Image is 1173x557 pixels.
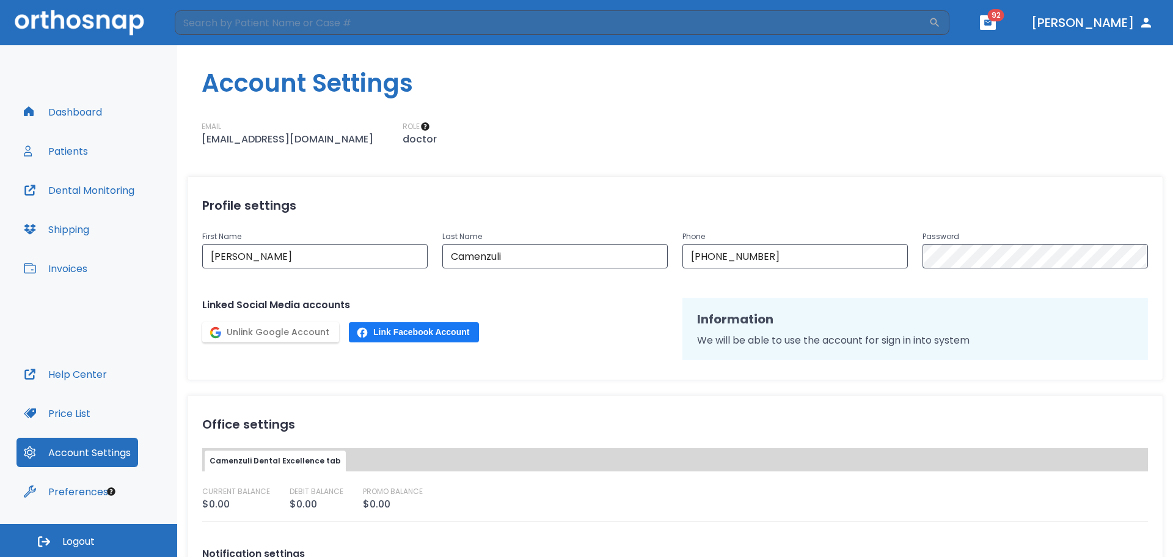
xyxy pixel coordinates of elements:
[363,486,423,497] p: PROMO BALANCE
[202,415,1148,433] h2: Office settings
[403,132,437,147] p: doctor
[442,244,668,268] input: Last Name
[290,497,317,512] p: $0.00
[202,298,668,312] p: Linked Social Media accounts
[988,9,1004,21] span: 92
[106,486,117,497] div: Tooltip anchor
[16,254,95,283] button: Invoices
[16,175,142,205] button: Dental Monitoring
[15,10,144,35] img: Orthosnap
[202,132,373,147] p: [EMAIL_ADDRESS][DOMAIN_NAME]
[205,451,1146,471] div: tabs
[202,65,1173,101] h1: Account Settings
[202,244,428,268] input: First Name
[16,477,115,506] button: Preferences
[202,486,270,497] p: CURRENT BALANCE
[202,229,428,244] p: First Name
[403,121,420,132] p: ROLE
[16,438,138,467] button: Account Settings
[420,121,431,132] div: Tooltip anchor
[697,333,1133,348] p: We will be able to use the account for sign in into system
[202,121,221,132] p: EMAIL
[349,322,479,342] button: Link Facebook Account
[290,486,343,497] p: DEBIT BALANCE
[1026,12,1158,34] button: [PERSON_NAME]
[175,10,929,35] input: Search by Patient Name or Case #
[16,215,97,244] button: Shipping
[923,229,1148,244] p: Password
[16,97,109,127] button: Dashboard
[202,196,1148,215] h2: Profile settings
[62,535,95,548] span: Logout
[697,310,1133,328] h2: Information
[16,399,98,428] button: Price List
[363,497,390,512] p: $0.00
[682,244,908,268] input: Phone
[205,451,346,471] button: Camenzuli Dental Excellence tab
[202,497,230,512] p: $0.00
[682,229,908,244] p: Phone
[202,322,339,342] button: Unlink Google Account
[16,360,114,389] button: Help Center
[442,229,668,244] p: Last Name
[16,136,95,166] button: Patients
